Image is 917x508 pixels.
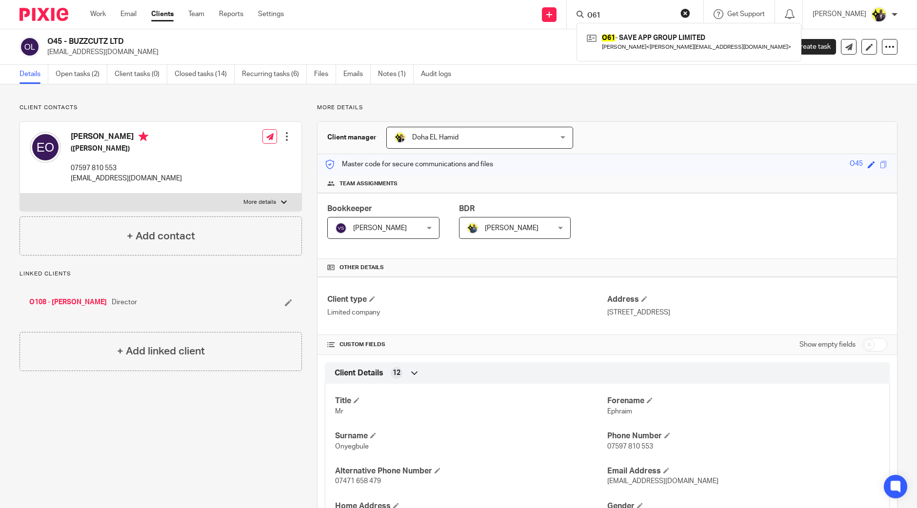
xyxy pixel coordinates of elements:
a: Client tasks (0) [115,65,167,84]
p: [PERSON_NAME] [813,9,866,19]
span: 07597 810 553 [607,443,653,450]
a: Create task [779,39,836,55]
a: Closed tasks (14) [175,65,235,84]
span: Director [112,297,137,307]
i: Primary [139,132,148,141]
input: Search [586,12,674,20]
p: [STREET_ADDRESS] [607,308,887,317]
img: Yemi-Starbridge.jpg [871,7,887,22]
p: More details [243,198,276,206]
button: Clear [680,8,690,18]
h3: Client manager [327,133,377,142]
h4: + Add linked client [117,344,205,359]
p: 07597 810 553 [71,163,182,173]
img: Pixie [20,8,68,21]
span: Mr [335,408,343,415]
a: Open tasks (2) [56,65,107,84]
a: Notes (1) [378,65,414,84]
p: Master code for secure communications and files [325,159,493,169]
span: BDR [459,205,475,213]
img: svg%3E [20,37,40,57]
a: Files [314,65,336,84]
h4: Address [607,294,887,305]
a: Details [20,65,48,84]
span: [EMAIL_ADDRESS][DOMAIN_NAME] [607,478,718,485]
span: 12 [393,368,400,378]
span: Get Support [727,11,765,18]
p: Limited company [327,308,607,317]
a: Clients [151,9,174,19]
span: Onyegbule [335,443,369,450]
h4: [PERSON_NAME] [71,132,182,144]
span: Bookkeeper [327,205,372,213]
p: Client contacts [20,104,302,112]
span: Client Details [335,368,383,378]
p: Linked clients [20,270,302,278]
a: Reports [219,9,243,19]
span: 07471 658 479 [335,478,381,485]
h4: Client type [327,294,607,305]
h4: Surname [335,431,607,441]
span: Team assignments [339,180,398,188]
h4: + Add contact [127,229,195,244]
a: Work [90,9,106,19]
span: Doha EL Hamid [412,134,458,141]
a: Recurring tasks (6) [242,65,307,84]
a: Team [188,9,204,19]
h5: ([PERSON_NAME]) [71,144,182,154]
span: Ephraim [607,408,632,415]
img: svg%3E [335,222,347,234]
h4: Forename [607,396,879,406]
img: svg%3E [30,132,61,163]
span: [PERSON_NAME] [485,225,538,232]
img: Doha-Starbridge.jpg [394,132,406,143]
img: Dennis-Starbridge.jpg [467,222,478,234]
span: Other details [339,264,384,272]
label: Show empty fields [799,340,856,350]
h4: Alternative Phone Number [335,466,607,476]
a: Emails [343,65,371,84]
h4: Title [335,396,607,406]
p: More details [317,104,897,112]
h4: CUSTOM FIELDS [327,341,607,349]
div: O45 [850,159,863,170]
a: O108 - [PERSON_NAME] [29,297,107,307]
a: Email [120,9,137,19]
h4: Phone Number [607,431,879,441]
h4: Email Address [607,466,879,476]
p: [EMAIL_ADDRESS][DOMAIN_NAME] [47,47,765,57]
h2: O45 - BUZZCUTZ LTD [47,37,621,47]
p: [EMAIL_ADDRESS][DOMAIN_NAME] [71,174,182,183]
a: Audit logs [421,65,458,84]
a: Settings [258,9,284,19]
span: [PERSON_NAME] [353,225,407,232]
